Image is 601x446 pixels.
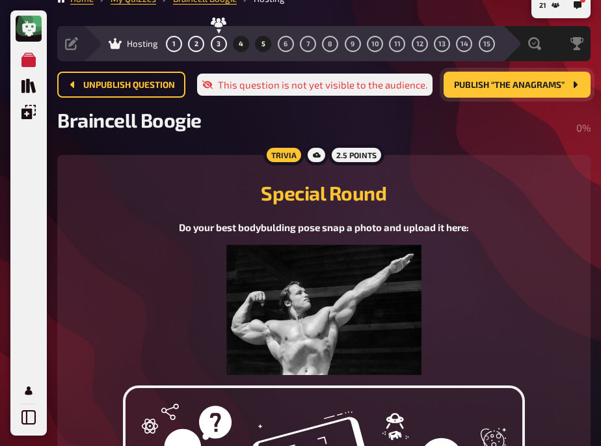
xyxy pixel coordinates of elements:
[57,108,202,132] span: Braincell Boogie
[576,122,591,133] span: 0 %
[306,40,310,48] span: 7
[275,33,296,54] button: 6
[73,181,575,204] h2: Special Round
[172,40,176,48] span: 1
[261,40,265,48] span: 5
[454,33,475,54] button: 14
[179,221,469,233] span: Do your best bodybulding pose snap a photo and upload it here:
[438,40,446,48] span: 13
[239,40,243,48] span: 4
[351,40,354,48] span: 9
[197,74,433,96] div: This question is not yet visible to the audience.
[16,47,42,73] a: My Quizzes
[444,72,591,98] button: Publish “The Anagrams”
[539,2,546,9] span: 21
[371,40,379,48] span: 10
[194,40,198,48] span: 2
[394,40,401,48] span: 11
[16,378,42,404] a: My Account
[208,33,229,54] button: 3
[83,81,175,90] span: Unpublish question
[16,73,42,99] a: Quiz Library
[328,40,332,48] span: 8
[57,72,185,98] button: Unpublish question
[284,40,287,48] span: 6
[217,40,220,48] span: 3
[226,245,422,375] img: image
[365,33,386,54] button: 10
[476,33,497,54] button: 15
[432,33,453,54] button: 13
[16,99,42,125] a: Overlays
[454,81,565,90] span: Publish “The Anagrams”
[409,33,430,54] button: 12
[298,33,319,54] button: 7
[416,40,423,48] span: 12
[127,38,158,49] span: Hosting
[387,33,408,54] button: 11
[231,33,252,54] button: 4
[483,40,490,48] span: 15
[164,33,185,54] button: 1
[328,145,384,165] div: 2.5 points
[263,145,304,165] div: Trivia
[461,40,468,48] span: 14
[253,33,274,54] button: 5
[342,33,363,54] button: 9
[186,33,207,54] button: 2
[320,33,341,54] button: 8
